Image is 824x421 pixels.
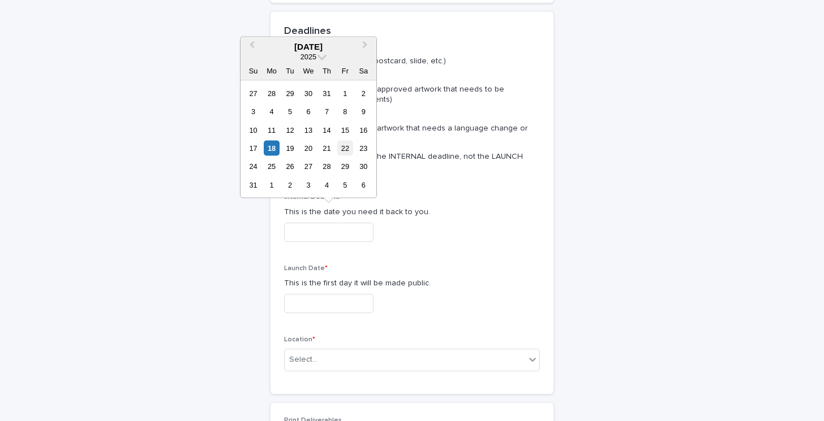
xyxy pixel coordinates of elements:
[246,85,261,101] div: Choose Sunday, July 27th, 2025
[319,122,334,137] div: Choose Thursday, August 14th, 2025
[282,159,298,174] div: Choose Tuesday, August 26th, 2025
[282,104,298,119] div: Choose Tuesday, August 5th, 2025
[356,85,371,101] div: Choose Saturday, August 2nd, 2025
[284,151,535,172] p: *These timelines are for the INTERNAL deadline, not the LAUNCH date.
[264,104,279,119] div: Choose Monday, August 4th, 2025
[337,159,353,174] div: Choose Friday, August 29th, 2025
[241,41,376,51] div: [DATE]
[337,122,353,137] div: Choose Friday, August 15th, 2025
[301,122,316,137] div: Choose Wednesday, August 13th, 2025
[246,141,261,156] div: Choose Sunday, August 17th, 2025
[284,206,540,218] p: This is the date you need it back to you.
[356,141,371,156] div: Choose Saturday, August 23rd, 2025
[282,122,298,137] div: Choose Tuesday, August 12th, 2025
[301,85,316,101] div: Choose Wednesday, July 30th, 2025
[246,177,261,192] div: Choose Sunday, August 31st, 2025
[319,63,334,78] div: Th
[282,63,298,78] div: Tu
[246,104,261,119] div: Choose Sunday, August 3rd, 2025
[289,354,317,366] div: Select...
[356,63,371,78] div: Sa
[284,265,328,272] span: Launch Date
[301,159,316,174] div: Choose Wednesday, August 27th, 2025
[301,52,316,60] span: 2025
[357,38,375,56] button: Next Month
[319,85,334,101] div: Choose Thursday, July 31st, 2025
[284,336,315,343] span: Location
[264,141,279,156] div: Choose Monday, August 18th, 2025
[301,104,316,119] div: Choose Wednesday, August 6th, 2025
[356,104,371,119] div: Choose Saturday, August 9th, 2025
[244,84,372,194] div: month 2025-08
[337,177,353,192] div: Choose Friday, September 5th, 2025
[264,159,279,174] div: Choose Monday, August 25th, 2025
[356,159,371,174] div: Choose Saturday, August 30th, 2025
[337,141,353,156] div: Choose Friday, August 22nd, 2025
[301,177,316,192] div: Choose Wednesday, September 3rd, 2025
[319,177,334,192] div: Choose Thursday, September 4th, 2025
[356,177,371,192] div: Choose Saturday, September 6th, 2025
[284,45,535,66] p: STANDARD REQUEST 5 business days (poster, postcard, slide, etc.)
[337,85,353,101] div: Choose Friday, August 1st, 2025
[246,159,261,174] div: Choose Sunday, August 24th, 2025
[264,122,279,137] div: Choose Monday, August 11th, 2025
[264,85,279,101] div: Choose Monday, July 28th, 2025
[337,104,353,119] div: Choose Friday, August 8th, 2025
[319,159,334,174] div: Choose Thursday, August 28th, 2025
[319,141,334,156] div: Choose Thursday, August 21st, 2025
[242,38,260,56] button: Previous Month
[282,177,298,192] div: Choose Tuesday, September 2nd, 2025
[356,122,371,137] div: Choose Saturday, August 16th, 2025
[246,63,261,78] div: Su
[301,63,316,78] div: We
[319,104,334,119] div: Choose Thursday, August 7th, 2025
[246,122,261,137] div: Choose Sunday, August 10th, 2025
[264,63,279,78] div: Mo
[282,85,298,101] div: Choose Tuesday, July 29th, 2025
[284,112,535,144] p: NON-ART REVISIONS 3 business days (existing artwork that needs a language change or image update)
[282,141,298,156] div: Choose Tuesday, August 19th, 2025
[284,25,331,38] h2: Deadlines
[264,177,279,192] div: Choose Monday, September 1st, 2025
[284,277,540,289] p: This is the first day it will be made public.
[337,63,353,78] div: Fr
[301,141,316,156] div: Choose Wednesday, August 20th, 2025
[284,74,535,105] p: ARTWORK UPDATE 3 business days (existing approved artwork that needs to be formatted for other el...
